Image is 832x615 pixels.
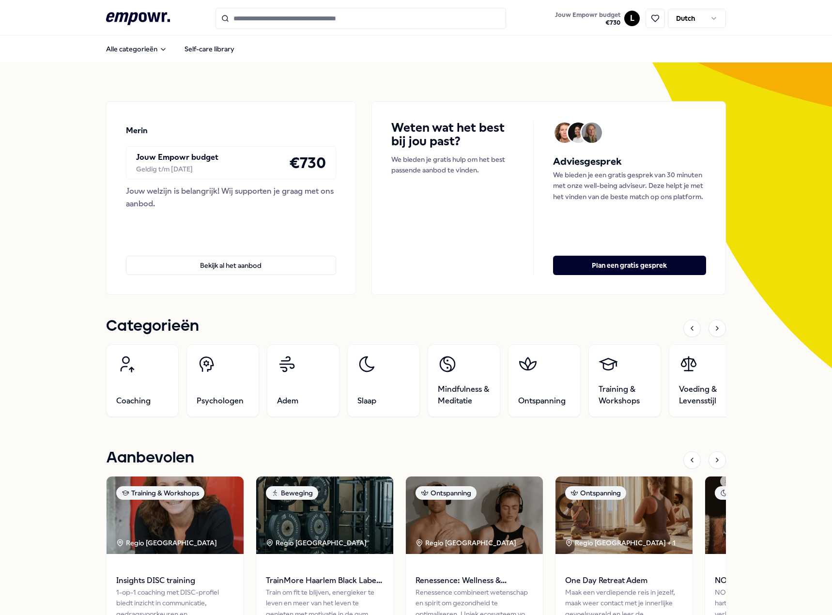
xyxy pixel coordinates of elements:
a: Mindfulness & Meditatie [428,344,500,417]
a: Voeding & Levensstijl [669,344,741,417]
div: Ontspanning [416,486,477,500]
span: Ontspanning [518,395,566,407]
div: Regio [GEOGRAPHIC_DATA] + 1 [565,538,676,548]
span: Psychologen [197,395,244,407]
button: Bekijk al het aanbod [126,256,336,275]
a: Jouw Empowr budget€730 [551,8,624,29]
a: Ontspanning [508,344,581,417]
img: package image [555,477,693,554]
h1: Categorieën [106,314,199,338]
nav: Main [98,39,242,59]
a: Coaching [106,344,179,417]
button: Jouw Empowr budget€730 [553,9,622,29]
span: One Day Retreat Adem [565,574,683,587]
img: package image [256,477,393,554]
img: Avatar [568,123,588,143]
img: Avatar [555,123,575,143]
div: Training & Workshops [116,486,204,500]
span: Jouw Empowr budget [555,11,620,19]
a: Psychologen [186,344,259,417]
p: We bieden je een gratis gesprek van 30 minuten met onze well-being adviseur. Deze helpt je met he... [553,169,706,202]
h1: Aanbevolen [106,446,194,470]
button: Plan een gratis gesprek [553,256,706,275]
button: Alle categorieën [98,39,175,59]
p: Jouw Empowr budget [136,151,218,164]
span: Renessence: Wellness & Mindfulness [416,574,533,587]
div: Regio [GEOGRAPHIC_DATA] [116,538,218,548]
p: We bieden je gratis hulp om het best passende aanbod te vinden. [391,154,514,176]
p: Merin [126,124,148,137]
h4: Weten wat het best bij jou past? [391,121,514,148]
img: Avatar [582,123,602,143]
div: Regio [GEOGRAPHIC_DATA] [416,538,518,548]
a: Self-care library [177,39,242,59]
h4: € 730 [289,151,326,175]
a: Adem [267,344,339,417]
div: Regio [GEOGRAPHIC_DATA] [266,538,368,548]
span: Voeding & Levensstijl [679,384,731,407]
span: Mindfulness & Meditatie [438,384,490,407]
span: Training & Workshops [599,384,651,407]
a: Bekijk al het aanbod [126,240,336,275]
a: Slaap [347,344,420,417]
div: Beweging [266,486,318,500]
span: Slaap [357,395,376,407]
h5: Adviesgesprek [553,154,706,169]
img: package image [107,477,244,554]
span: TrainMore Haarlem Black Label: Open Gym [266,574,384,587]
span: € 730 [555,19,620,27]
span: Adem [277,395,298,407]
img: package image [406,477,543,554]
span: Insights DISC training [116,574,234,587]
div: Ontspanning [565,486,626,500]
div: Slaap [715,486,752,500]
div: Geldig t/m [DATE] [136,164,218,174]
input: Search for products, categories or subcategories [216,8,506,29]
button: L [624,11,640,26]
div: Jouw welzijn is belangrijk! Wij supporten je graag met ons aanbod. [126,185,336,210]
span: Coaching [116,395,151,407]
a: Training & Workshops [588,344,661,417]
